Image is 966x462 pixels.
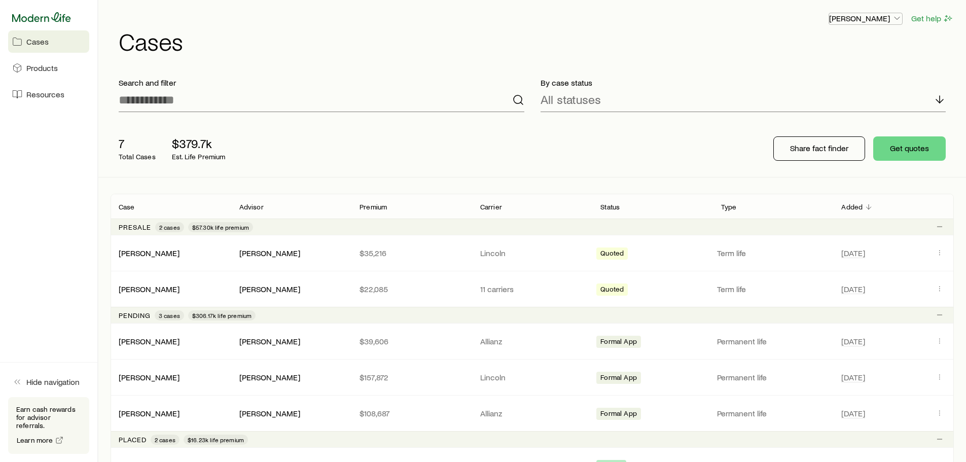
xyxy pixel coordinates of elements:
p: $379.7k [172,136,226,151]
p: All statuses [541,92,601,106]
p: [PERSON_NAME] [829,13,902,23]
button: [PERSON_NAME] [829,13,903,25]
div: [PERSON_NAME] [119,248,180,259]
a: [PERSON_NAME] [119,336,180,346]
span: Formal App [600,373,637,384]
p: Term life [717,248,830,258]
p: Case [119,203,135,211]
a: [PERSON_NAME] [119,248,180,258]
p: Presale [119,223,151,231]
span: Quoted [600,249,624,260]
span: $16.23k life premium [188,436,244,444]
p: Permanent life [717,408,830,418]
span: Hide navigation [26,377,80,387]
span: Products [26,63,58,73]
div: [PERSON_NAME] [119,372,180,383]
div: [PERSON_NAME] [239,372,300,383]
span: 2 cases [155,436,175,444]
p: $157,872 [360,372,464,382]
div: Earn cash rewards for advisor referrals.Learn more [8,397,89,454]
span: 2 cases [159,223,180,231]
div: [PERSON_NAME] [119,336,180,347]
p: Premium [360,203,387,211]
span: Resources [26,89,64,99]
p: Term life [717,284,830,294]
p: Share fact finder [790,143,848,153]
p: Placed [119,436,147,444]
span: [DATE] [841,408,865,418]
p: Earn cash rewards for advisor referrals. [16,405,81,430]
p: $108,687 [360,408,464,418]
button: Hide navigation [8,371,89,393]
a: Resources [8,83,89,105]
p: 11 carriers [480,284,585,294]
p: Carrier [480,203,502,211]
div: [PERSON_NAME] [239,408,300,419]
p: Lincoln [480,372,585,382]
span: $57.30k life premium [192,223,249,231]
p: Permanent life [717,372,830,382]
a: [PERSON_NAME] [119,372,180,382]
p: Advisor [239,203,264,211]
button: Get quotes [873,136,946,161]
a: [PERSON_NAME] [119,408,180,418]
span: $306.17k life premium [192,311,252,319]
span: [DATE] [841,336,865,346]
span: Formal App [600,337,637,348]
p: Status [600,203,620,211]
p: Total Cases [119,153,156,161]
p: By case status [541,78,946,88]
p: Search and filter [119,78,524,88]
span: [DATE] [841,284,865,294]
p: Allianz [480,408,585,418]
h1: Cases [119,29,954,53]
p: Added [841,203,863,211]
p: Lincoln [480,248,585,258]
p: Allianz [480,336,585,346]
p: Est. Life Premium [172,153,226,161]
span: [DATE] [841,248,865,258]
a: Cases [8,30,89,53]
p: $39,606 [360,336,464,346]
button: Share fact finder [773,136,865,161]
p: $35,216 [360,248,464,258]
span: Learn more [17,437,53,444]
div: [PERSON_NAME] [239,284,300,295]
span: Quoted [600,285,624,296]
span: [DATE] [841,372,865,382]
div: [PERSON_NAME] [119,408,180,419]
div: [PERSON_NAME] [239,336,300,347]
span: Formal App [600,409,637,420]
div: [PERSON_NAME] [119,284,180,295]
span: Cases [26,37,49,47]
p: Type [721,203,737,211]
p: Permanent life [717,336,830,346]
p: $22,085 [360,284,464,294]
p: Pending [119,311,151,319]
button: Get help [911,13,954,24]
a: Products [8,57,89,79]
p: 7 [119,136,156,151]
a: [PERSON_NAME] [119,284,180,294]
div: [PERSON_NAME] [239,248,300,259]
span: 3 cases [159,311,180,319]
